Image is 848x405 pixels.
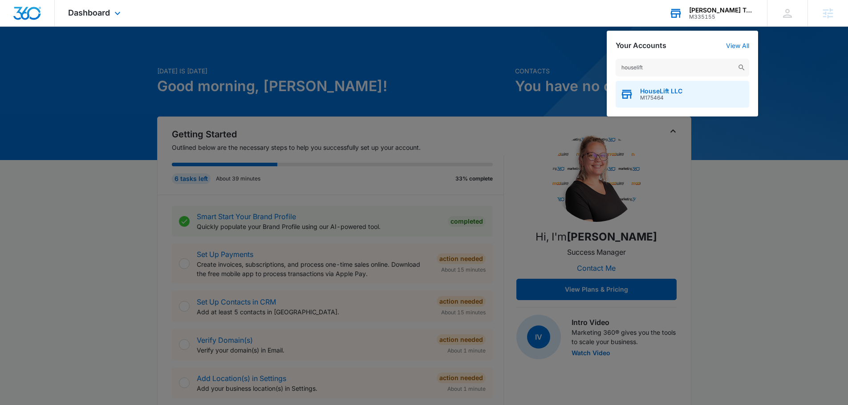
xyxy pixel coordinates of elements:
input: Search Accounts [616,59,749,76]
span: HouseLift LLC [640,88,682,95]
div: account id [689,14,754,20]
button: HouseLift LLCM175464 [616,81,749,108]
div: account name [689,7,754,14]
h2: Your Accounts [616,41,666,50]
span: M175464 [640,95,682,101]
span: Dashboard [68,8,110,17]
a: View All [726,42,749,49]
